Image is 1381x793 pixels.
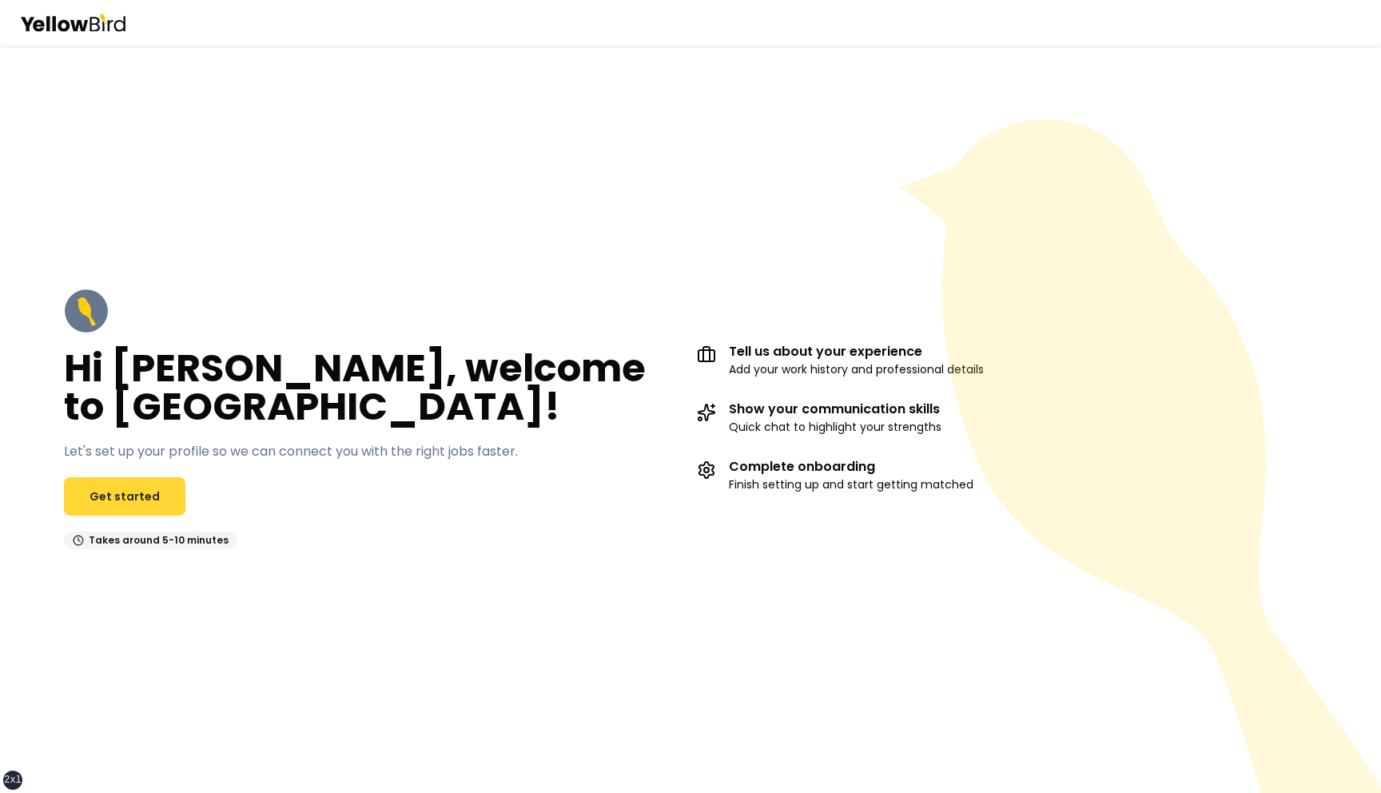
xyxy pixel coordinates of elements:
h3: Show your communication skills [729,403,941,416]
h3: Tell us about your experience [729,345,984,358]
div: Takes around 5-10 minutes [64,532,237,549]
p: Quick chat to highlight your strengths [729,419,941,435]
div: 2xl [4,774,22,787]
h3: Complete onboarding [729,460,973,473]
a: Get started [64,477,185,516]
p: Add your work history and professional details [729,361,984,377]
p: Finish setting up and start getting matched [729,476,973,492]
p: Let's set up your profile so we can connect you with the right jobs faster. [64,442,518,461]
h2: Hi [PERSON_NAME], welcome to [GEOGRAPHIC_DATA]! [64,349,684,426]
